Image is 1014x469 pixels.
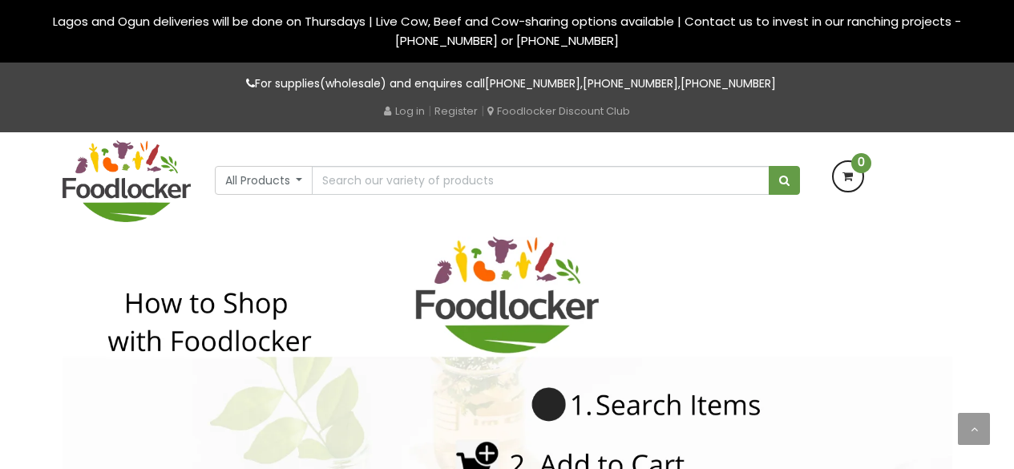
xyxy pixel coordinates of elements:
a: [PHONE_NUMBER] [485,75,580,91]
a: Foodlocker Discount Club [487,103,630,119]
a: Log in [384,103,425,119]
span: | [428,103,431,119]
p: For supplies(wholesale) and enquires call , , [63,75,952,93]
button: All Products [215,166,313,195]
span: 0 [851,153,871,173]
a: [PHONE_NUMBER] [583,75,678,91]
span: Lagos and Ogun deliveries will be done on Thursdays | Live Cow, Beef and Cow-sharing options avai... [53,13,961,49]
input: Search our variety of products [312,166,769,195]
span: | [481,103,484,119]
a: [PHONE_NUMBER] [681,75,776,91]
a: Register [434,103,478,119]
img: FoodLocker [63,140,191,222]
